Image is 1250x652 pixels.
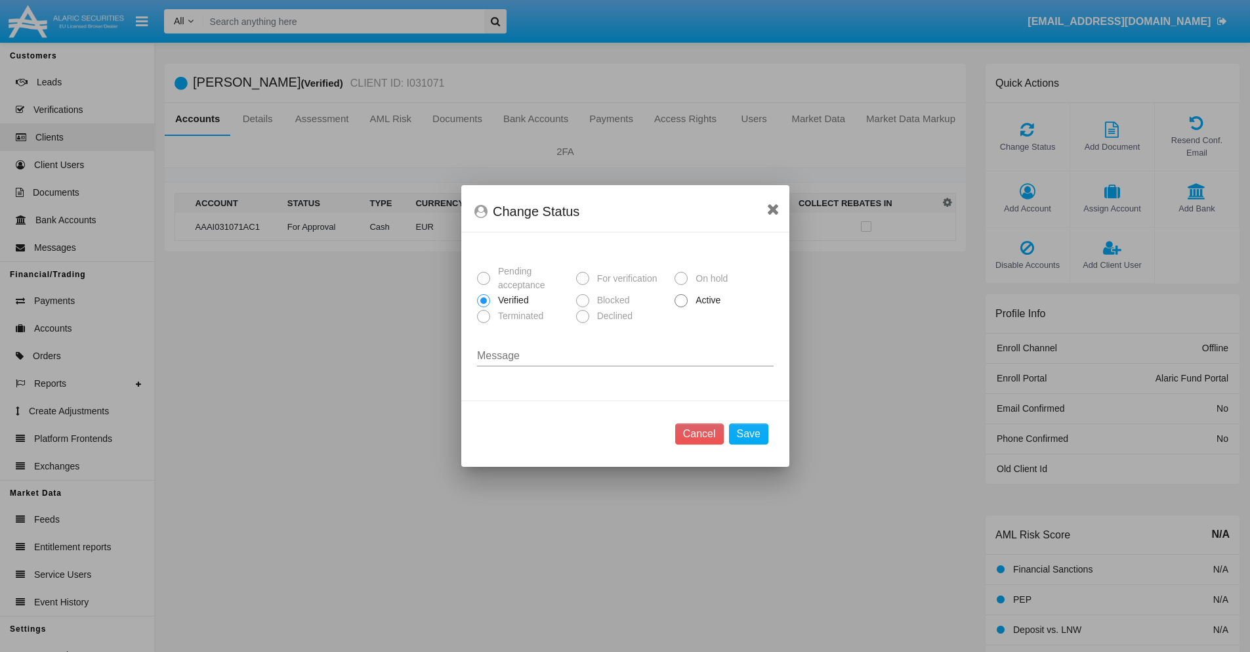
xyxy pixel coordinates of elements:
[688,293,724,307] span: Active
[688,272,731,286] span: On hold
[589,309,635,323] span: Declined
[490,309,547,323] span: Terminated
[490,265,571,292] span: Pending acceptance
[728,424,768,445] button: Save
[589,293,633,307] span: Blocked
[474,201,776,222] div: Change Status
[490,293,532,307] span: Verified
[589,272,660,286] span: For verification
[675,424,723,445] button: Cancel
